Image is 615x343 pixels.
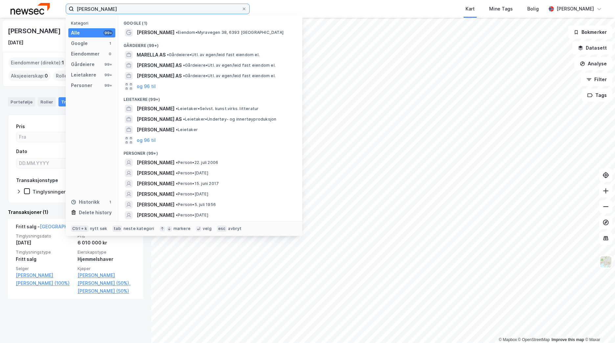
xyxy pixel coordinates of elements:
span: • [176,171,178,175]
div: Personer (99+) [118,146,302,157]
a: OpenStreetMap [518,337,550,342]
span: Kjøper [78,266,135,271]
span: • [176,127,178,132]
div: Personer [71,81,92,89]
span: Tinglysningstype [16,249,74,255]
span: • [183,63,185,68]
div: avbryt [228,226,241,231]
span: Gårdeiere • Utl. av egen/leid fast eiendom el. [167,52,260,57]
input: Søk på adresse, matrikkel, gårdeiere, leietakere eller personer [74,4,241,14]
span: Person • 15. juni 2017 [176,181,219,186]
span: [PERSON_NAME] AS [137,115,182,123]
div: esc [217,225,227,232]
a: [PERSON_NAME] (50%) [78,287,135,295]
span: 1 [62,59,64,67]
img: newsec-logo.f6e21ccffca1b3a03d2d.png [11,3,50,14]
div: Gårdeiere [71,60,95,68]
span: [PERSON_NAME] [137,211,174,219]
div: Tinglysninger [33,189,66,195]
button: Filter [581,73,612,86]
span: [PERSON_NAME] [137,105,174,113]
span: Leietaker [176,127,198,132]
div: Kategori [71,21,115,26]
div: 99+ [103,83,113,88]
div: nytt søk [90,226,107,231]
span: [PERSON_NAME] [137,126,174,134]
img: Z [600,256,612,268]
button: Tags [582,89,612,102]
span: [PERSON_NAME] [137,159,174,167]
span: • [176,160,178,165]
a: [PERSON_NAME] [PERSON_NAME] (100%) [16,271,74,287]
span: • [176,30,178,35]
div: Pris [16,123,25,130]
div: Kontrollprogram for chat [582,311,615,343]
a: [GEOGRAPHIC_DATA], 128/158/0/100 [40,224,122,229]
div: velg [203,226,212,231]
span: Pris [78,233,135,239]
div: Dato [16,148,27,155]
span: • [176,192,178,196]
span: • [176,181,178,186]
span: Person • [DATE] [176,192,208,197]
div: 6 010 000 kr [78,239,135,247]
span: • [176,213,178,217]
span: Person • [DATE] [176,213,208,218]
div: Roller : [53,71,76,81]
div: Leietakere (99+) [118,92,302,103]
span: [PERSON_NAME] AS [137,61,182,69]
span: [PERSON_NAME] [137,29,174,36]
a: Improve this map [552,337,584,342]
input: Fra [16,132,74,142]
span: 0 [45,72,48,80]
span: Person • 22. juli 2006 [176,160,218,165]
span: • [176,106,178,111]
div: Google [71,39,88,47]
div: Roller [38,97,56,106]
div: Portefølje [8,97,35,106]
span: Gårdeiere • Utl. av egen/leid fast eiendom el. [183,73,276,79]
button: Bokmerker [568,26,612,39]
span: Person • 5. juli 1956 [176,202,216,207]
span: Selger [16,266,74,271]
div: 1 [107,199,113,205]
div: Historikk [71,198,100,206]
div: Fritt salg [16,255,74,263]
span: • [183,73,185,78]
div: tab [112,225,122,232]
div: [PERSON_NAME] [8,26,62,36]
button: Analyse [574,57,612,70]
span: [PERSON_NAME] [137,190,174,198]
div: Transaksjoner (1) [8,208,143,216]
span: • [167,52,169,57]
iframe: Chat Widget [582,311,615,343]
div: markere [173,226,191,231]
div: 99+ [103,72,113,78]
div: 0 [107,51,113,57]
div: Eiendommer (direkte) : [8,57,67,68]
div: Delete history [79,209,112,217]
span: • [176,202,178,207]
div: Fritt salg - [16,223,122,233]
div: Leietakere [71,71,96,79]
div: Gårdeiere (99+) [118,38,302,50]
span: Tinglysningsdato [16,233,74,239]
div: [PERSON_NAME] [557,5,594,13]
span: Person • [DATE] [176,171,208,176]
button: Datasett [572,41,612,55]
div: [DATE] [8,39,23,47]
input: DD.MM.YYYY [16,158,74,168]
div: [DATE] [16,239,74,247]
div: Eiendommer [71,50,100,58]
div: 99+ [103,30,113,35]
div: Google (1) [118,15,302,27]
div: 1 [107,41,113,46]
div: Transaksjonstype [16,176,58,184]
div: Kart [466,5,475,13]
span: Leietaker • Selvst. kunst.virks. litteratur [176,106,259,111]
div: Transaksjoner [58,97,103,106]
div: Bolig [527,5,539,13]
div: Ctrl + k [71,225,89,232]
span: MARELLA AS [137,51,166,59]
div: 99+ [103,62,113,67]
